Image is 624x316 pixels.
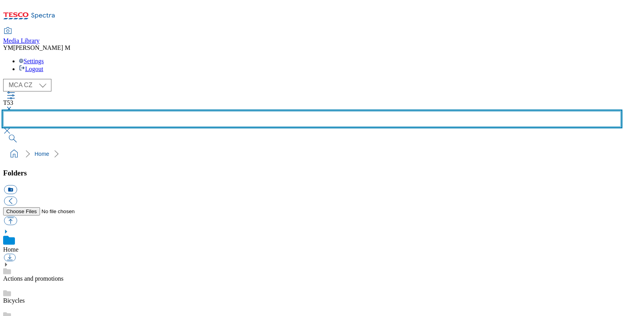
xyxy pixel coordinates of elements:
[19,58,44,64] a: Settings
[3,99,13,106] span: T53
[13,44,70,51] span: [PERSON_NAME] M
[3,37,40,44] span: Media Library
[3,275,64,282] a: Actions and promotions
[35,151,49,157] a: Home
[8,148,20,160] a: home
[3,28,40,44] a: Media Library
[3,169,621,177] h3: Folders
[3,44,13,51] span: YM
[3,146,621,161] nav: breadcrumb
[3,246,18,253] a: Home
[3,297,25,304] a: Bicycles
[19,66,43,72] a: Logout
